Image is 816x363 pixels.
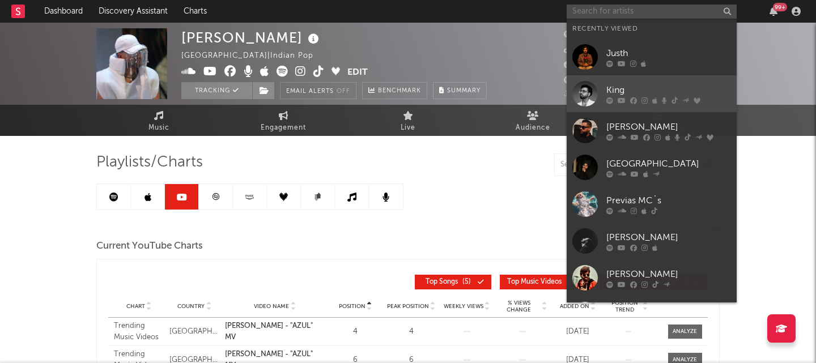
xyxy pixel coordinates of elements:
[96,240,203,253] span: Current YouTube Charts
[567,149,737,186] a: [GEOGRAPHIC_DATA]
[96,105,221,136] a: Music
[500,275,591,289] button: Top Music Videos(7)
[606,230,731,244] div: [PERSON_NAME]
[567,186,737,223] a: Previas MC´s
[221,105,346,136] a: Engagement
[177,303,205,310] span: Country
[567,223,737,259] a: [PERSON_NAME]
[426,279,458,285] span: Top Songs
[386,326,436,338] div: 4
[606,46,731,60] div: Justh
[507,279,562,285] span: Top Music Videos
[254,303,289,310] span: Video Name
[567,39,737,75] a: Justh
[470,105,595,136] a: Audience
[346,105,470,136] a: Live
[564,91,631,98] span: Jump Score: 40.0
[606,120,731,134] div: [PERSON_NAME]
[114,321,164,343] div: Trending Music Videos
[773,3,787,11] div: 99 +
[126,303,145,310] span: Chart
[330,326,380,338] div: 4
[507,279,574,285] span: ( 7 )
[516,121,550,135] span: Audience
[564,77,687,84] span: 12,928,107 Monthly Listeners
[347,66,368,80] button: Edit
[564,46,617,54] span: 7,800,000
[401,121,415,135] span: Live
[606,194,731,207] div: Previas MC´s
[169,326,219,338] div: [GEOGRAPHIC_DATA]
[339,303,365,310] span: Position
[567,259,737,296] a: [PERSON_NAME]
[564,62,597,69] span: 3,571
[337,88,350,95] em: Off
[148,121,169,135] span: Music
[362,82,427,99] a: Benchmark
[447,88,481,94] span: Summary
[609,300,641,313] span: Position Trend
[433,82,487,99] button: Summary
[181,49,326,63] div: [GEOGRAPHIC_DATA] | Indian Pop
[560,303,589,310] span: Added On
[567,5,737,19] input: Search for artists
[553,326,603,338] div: [DATE]
[606,83,731,97] div: King
[378,84,421,98] span: Benchmark
[770,7,777,16] button: 99+
[387,303,429,310] span: Peak Position
[572,22,731,36] div: Recently Viewed
[96,156,203,169] span: Playlists/Charts
[498,300,541,313] span: % Views Change
[181,82,252,99] button: Tracking
[415,275,491,289] button: Top Songs(5)
[554,153,696,176] input: Search Playlists/Charts
[444,303,483,310] span: Weekly Views
[280,82,356,99] button: Email AlertsOff
[567,112,737,149] a: [PERSON_NAME]
[606,267,731,281] div: [PERSON_NAME]
[225,321,325,343] a: [PERSON_NAME] - "AZUL" MV
[261,121,306,135] span: Engagement
[564,31,620,39] span: 21,643,964
[567,75,737,112] a: King
[567,296,737,333] a: [PERSON_NAME] Vibe
[181,28,322,47] div: [PERSON_NAME]
[606,157,731,170] div: [GEOGRAPHIC_DATA]
[422,279,474,285] span: ( 5 )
